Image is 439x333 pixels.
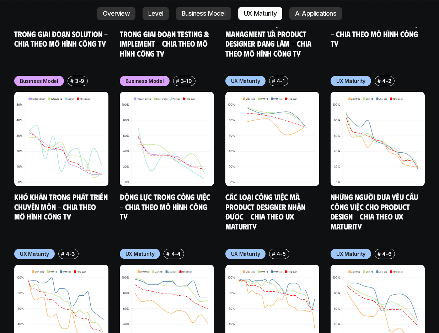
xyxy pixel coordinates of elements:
p: AI Applications [295,10,336,17]
p: Overview [103,10,130,17]
a: AI Applications [289,7,342,20]
a: Overview [97,7,135,20]
h6: # [166,251,170,257]
p: UX Maturity [336,77,365,85]
a: Động lực trong công việc - Chia theo mô hình công ty [120,192,212,221]
a: Các loại công việc mà Product Designer nhận được - Chia theo UX Maturity [225,192,307,231]
a: Khó khăn trong công việc - Chia theo mô hình công ty [331,19,424,48]
p: 3-9 [75,77,84,85]
a: Những người đưa yêu cầu công việc cho Product Design - Chia theo UX Maturity [331,192,420,231]
p: UX Maturity [231,250,260,258]
a: Product Designer làm gì trong giai đoạn Solution - Chia theo mô hình công ty [14,19,109,48]
p: 4-1 [277,77,284,85]
p: UX Maturity [231,77,260,85]
h6: # [61,251,64,257]
p: UX Maturity [20,250,49,258]
p: 3-10 [181,77,192,85]
p: 4-4 [171,250,181,258]
h6: # [378,78,381,84]
p: 4-3 [66,250,75,258]
a: UX Maturity [238,7,282,20]
h6: # [176,78,179,84]
p: 4-5 [277,250,285,258]
a: Business Model [176,7,231,20]
p: Business Model [125,77,164,85]
a: Những công việc về Managment và Product Designer đang làm - Chia theo mô hình công ty [225,19,313,58]
a: Level [143,7,169,20]
p: UX Maturity [244,10,277,17]
a: Product Designer làm gì trong giai đoạn Testing & Implement - Chia theo mô hình công ty [120,19,210,58]
h6: # [378,251,381,257]
h6: # [272,78,275,84]
h6: # [272,251,275,257]
p: Business Model [182,10,225,17]
p: 4-6 [382,250,391,258]
p: Level [148,10,163,17]
p: UX Maturity [125,250,155,258]
p: Business Model [20,77,58,85]
h6: # [70,78,74,84]
p: UX Maturity [336,250,365,258]
a: Khó khăn trong phát triển chuyên môn - Chia theo mô hình công ty [14,192,109,221]
p: 4-2 [382,77,391,85]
